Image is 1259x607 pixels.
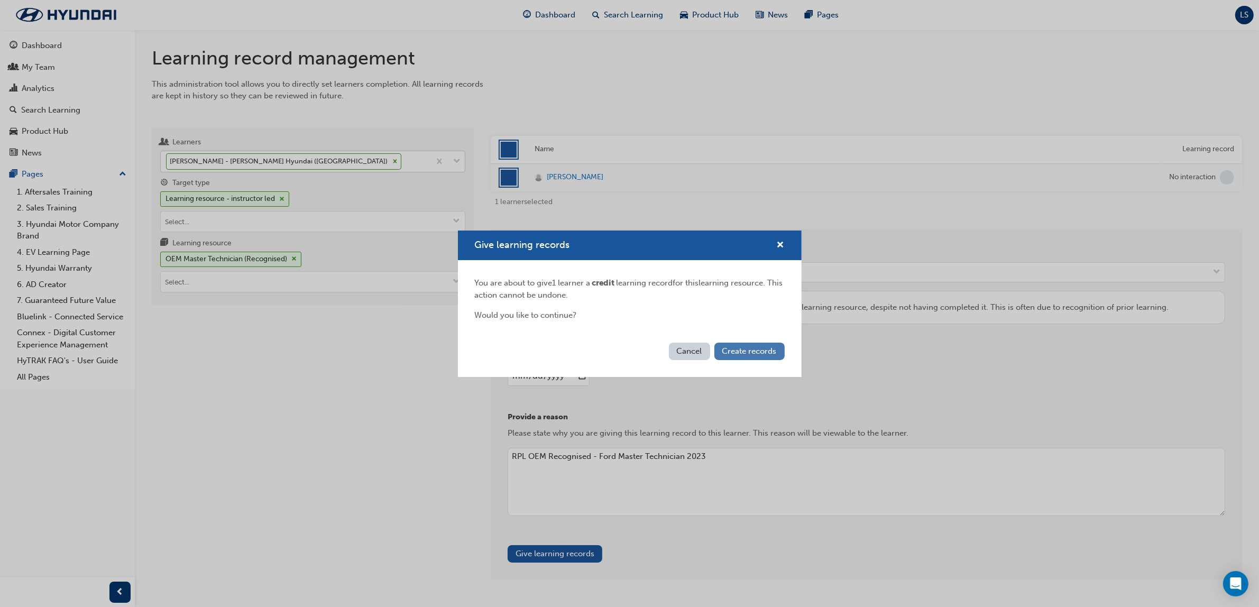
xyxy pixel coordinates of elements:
[777,241,785,251] span: cross-icon
[669,343,710,360] button: Cancel
[714,343,785,360] button: Create records
[722,346,777,356] span: Create records
[475,309,785,321] div: Would you like to continue?
[1223,571,1248,596] div: Open Intercom Messenger
[591,278,617,288] span: credit
[475,239,570,251] span: Give learning records
[777,239,785,252] button: cross-icon
[475,277,785,301] div: You are about to give 1 learner a learning record for this learning resource . This action cannot...
[458,231,802,377] div: Give learning records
